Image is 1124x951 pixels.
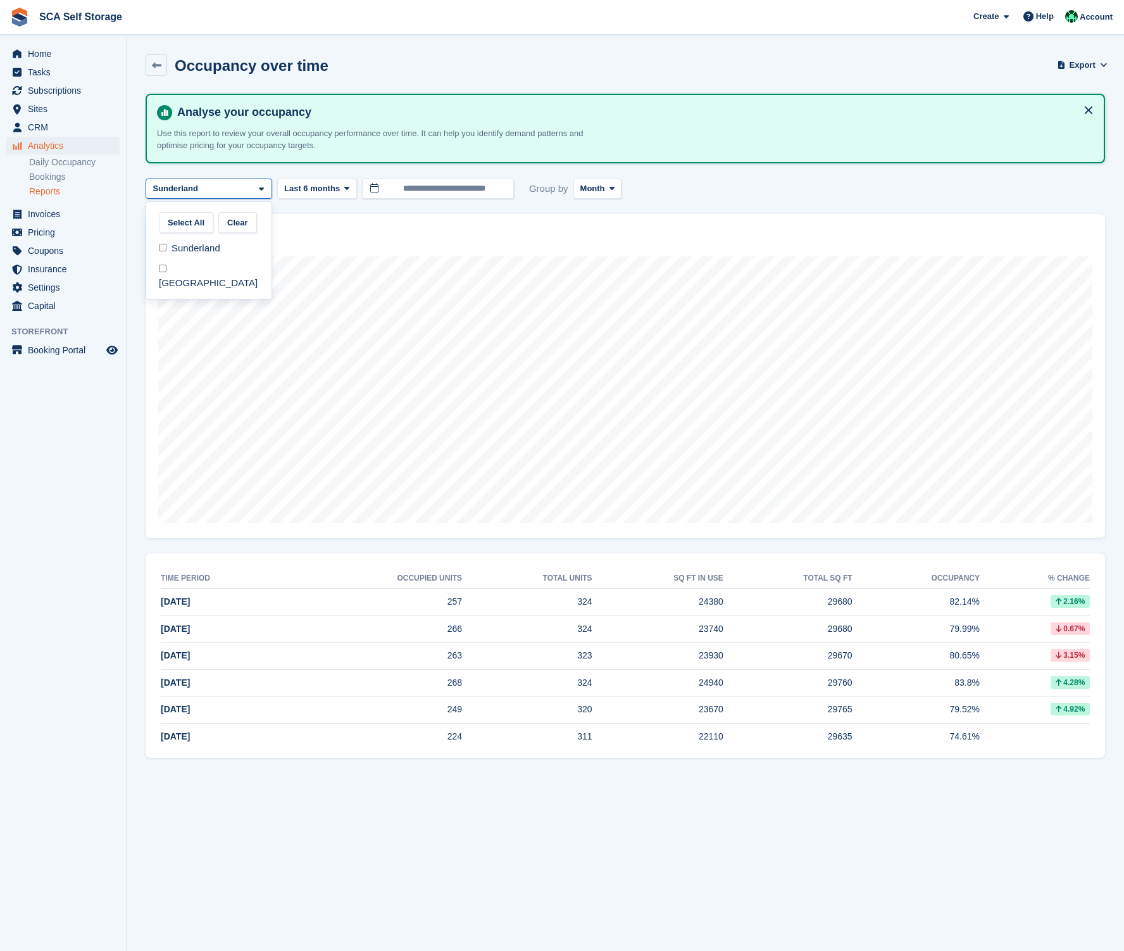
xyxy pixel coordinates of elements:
a: menu [6,242,120,260]
a: menu [6,137,120,154]
span: Coupons [28,242,104,260]
a: SCA Self Storage [34,6,127,27]
td: 74.61% [852,724,980,750]
td: 24380 [592,589,723,616]
td: 80.65% [852,643,980,670]
td: 311 [462,724,592,750]
button: Last 6 months [277,179,357,199]
div: 4.92% [1051,703,1090,715]
a: menu [6,63,120,81]
td: 83.8% [852,669,980,696]
td: 266 [291,615,463,643]
span: [DATE] [161,704,190,714]
h4: Analyse your occupancy [172,105,1094,120]
div: Sunderland [151,182,203,195]
span: Analytics [28,137,104,154]
a: Daily Occupancy [29,156,120,168]
td: 324 [462,669,592,696]
a: menu [6,341,120,359]
span: [DATE] [161,596,190,607]
span: Home [28,45,104,63]
span: [DATE] [161,677,190,688]
span: Subscriptions [28,82,104,99]
span: [DATE] [161,650,190,660]
td: 324 [462,589,592,616]
span: Storefront [11,325,126,338]
span: Help [1036,10,1054,23]
td: 323 [462,643,592,670]
span: Export [1070,59,1096,72]
td: 29765 [723,696,852,724]
a: menu [6,205,120,223]
button: Month [573,179,622,199]
a: Bookings [29,171,120,183]
img: Ross Chapman [1065,10,1078,23]
th: Occupied units [291,569,463,589]
span: Invoices [28,205,104,223]
td: 29635 [723,724,852,750]
th: Time period [161,569,291,589]
a: menu [6,100,120,118]
a: menu [6,297,120,315]
span: Tasks [28,63,104,81]
div: 3.15% [1051,649,1090,662]
a: menu [6,224,120,241]
span: Last 6 months [284,182,340,195]
span: Settings [28,279,104,296]
td: 249 [291,696,463,724]
td: 82.14% [852,589,980,616]
span: CRM [28,118,104,136]
a: menu [6,82,120,99]
span: Create [973,10,999,23]
a: menu [6,279,120,296]
th: Total sq ft [723,569,852,589]
div: 2.16% [1051,595,1090,608]
td: 23740 [592,615,723,643]
span: [DATE] [161,731,190,741]
td: 320 [462,696,592,724]
td: 224 [291,724,463,750]
th: sq ft in use [592,569,723,589]
span: Pricing [28,224,104,241]
th: % change [980,569,1090,589]
span: Insurance [28,260,104,278]
td: 23930 [592,643,723,670]
td: 29680 [723,589,852,616]
div: 0.67% [1051,622,1090,635]
td: 29760 [723,669,852,696]
a: Reports [29,186,120,198]
td: 29670 [723,643,852,670]
td: 257 [291,589,463,616]
a: Preview store [104,343,120,358]
p: Use this report to review your overall occupancy performance over time. It can help you identify ... [157,127,600,152]
td: 79.99% [852,615,980,643]
th: Occupancy [852,569,980,589]
span: [DATE] [161,624,190,634]
button: Select All [159,212,213,233]
td: 324 [462,615,592,643]
span: Sites [28,100,104,118]
div: 4.28% [1051,676,1090,689]
td: 24940 [592,669,723,696]
span: Booking Portal [28,341,104,359]
img: stora-icon-8386f47178a22dfd0bd8f6a31ec36ba5ce8667c1dd55bd0f319d3a0aa187defe.svg [10,8,29,27]
a: menu [6,260,120,278]
td: 23670 [592,696,723,724]
h2: Occupancy over time [175,57,328,74]
td: 29680 [723,615,852,643]
span: Group by [529,179,568,199]
th: Total units [462,569,592,589]
button: Clear [218,212,257,233]
span: Account [1080,11,1113,23]
span: Capital [28,297,104,315]
td: 263 [291,643,463,670]
a: menu [6,45,120,63]
a: menu [6,118,120,136]
div: Sunderland [151,238,266,259]
div: [GEOGRAPHIC_DATA] [151,258,266,293]
span: Month [580,182,605,195]
td: 22110 [592,724,723,750]
td: 268 [291,669,463,696]
td: 79.52% [852,696,980,724]
button: Export [1059,54,1105,75]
